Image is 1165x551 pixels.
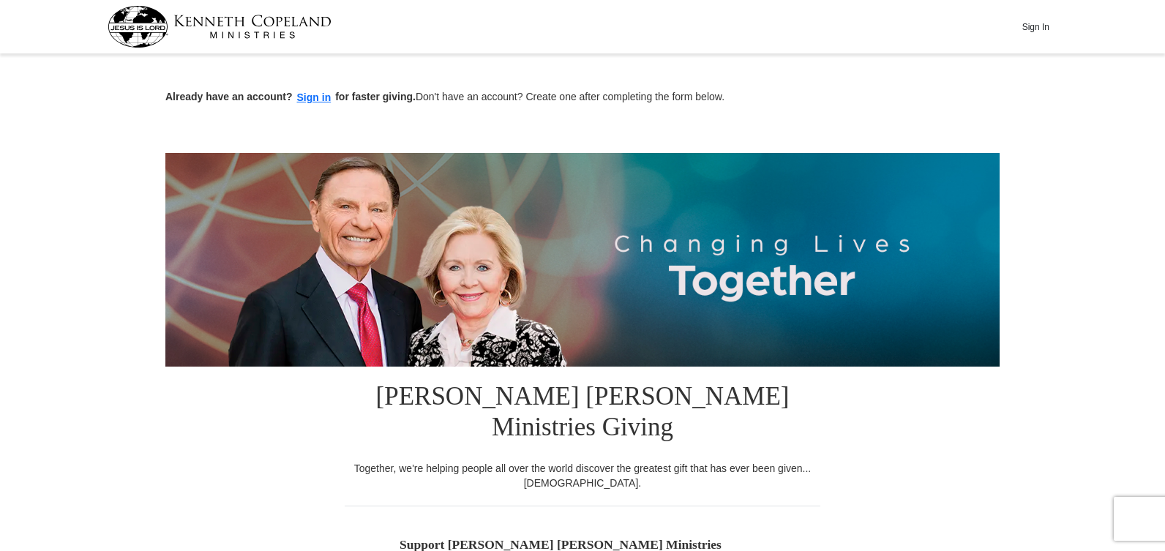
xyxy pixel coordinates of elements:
h1: [PERSON_NAME] [PERSON_NAME] Ministries Giving [345,367,820,461]
p: Don't have an account? Create one after completing the form below. [165,89,1000,106]
button: Sign In [1014,15,1057,38]
img: kcm-header-logo.svg [108,6,331,48]
div: Together, we're helping people all over the world discover the greatest gift that has ever been g... [345,461,820,490]
button: Sign in [293,89,336,106]
strong: Already have an account? for faster giving. [165,91,416,102]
